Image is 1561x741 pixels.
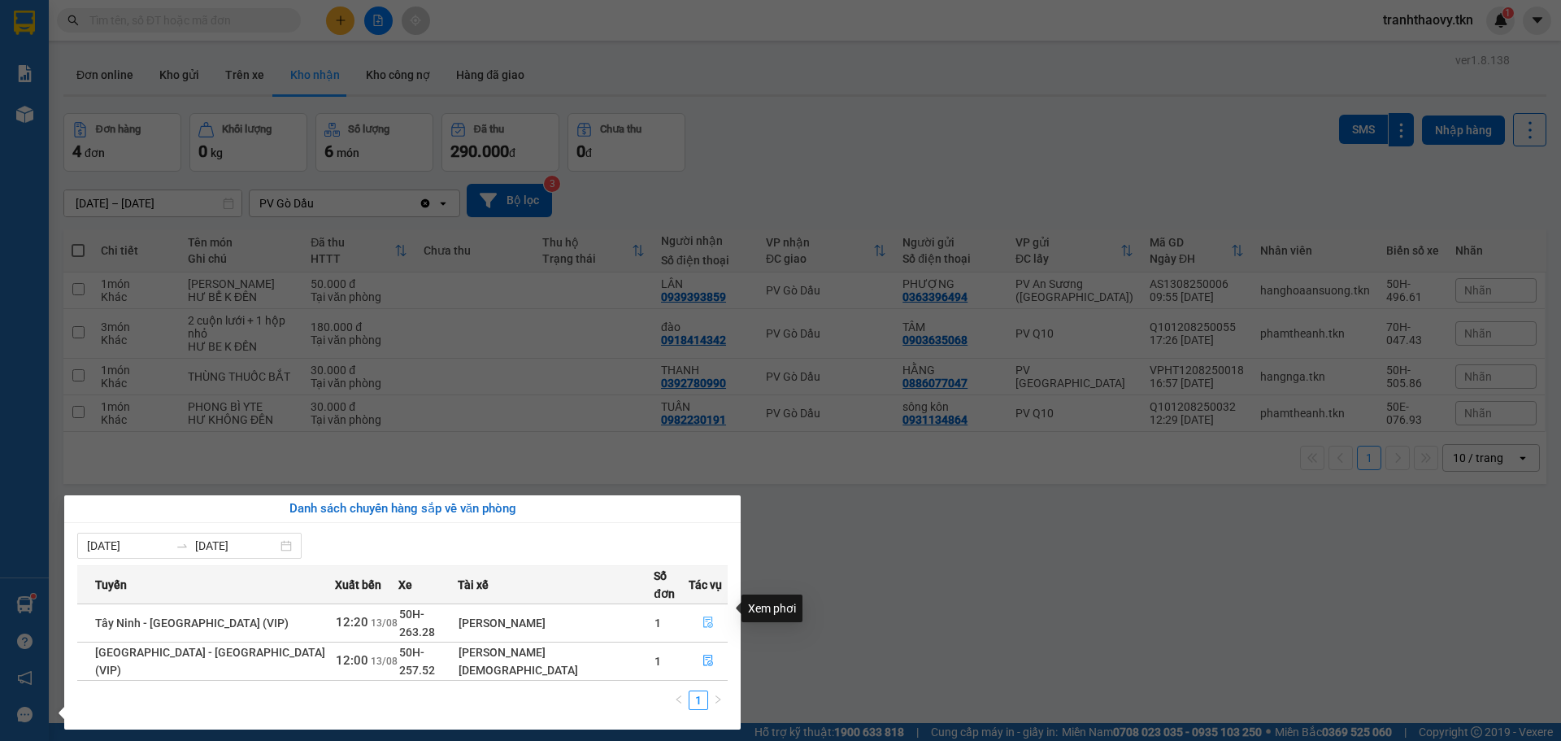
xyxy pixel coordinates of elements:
[702,655,714,668] span: file-done
[689,691,707,709] a: 1
[689,691,708,710] li: 1
[371,617,398,629] span: 13/08
[689,648,727,674] button: file-done
[741,595,802,622] div: Xem phơi
[152,60,680,81] li: Hotline: 1900 8153
[152,40,680,60] li: [STREET_ADDRESS][PERSON_NAME]. [GEOGRAPHIC_DATA], Tỉnh [GEOGRAPHIC_DATA]
[654,655,661,668] span: 1
[689,576,722,594] span: Tác vụ
[459,614,654,632] div: [PERSON_NAME]
[176,539,189,552] span: swap-right
[654,617,661,630] span: 1
[371,656,398,667] span: 13/08
[77,499,728,519] div: Danh sách chuyến hàng sắp về văn phòng
[399,608,435,639] span: 50H-263.28
[20,118,182,145] b: GỬI : PV Gò Dầu
[398,576,412,594] span: Xe
[669,691,689,710] button: left
[669,691,689,710] li: Previous Page
[689,610,727,636] button: file-done
[95,646,325,677] span: [GEOGRAPHIC_DATA] - [GEOGRAPHIC_DATA] (VIP)
[399,646,435,677] span: 50H-257.52
[335,576,381,594] span: Xuất bến
[713,695,723,704] span: right
[20,20,102,102] img: logo.jpg
[87,537,169,555] input: Từ ngày
[458,576,489,594] span: Tài xế
[674,695,684,704] span: left
[708,691,728,710] li: Next Page
[95,617,289,630] span: Tây Ninh - [GEOGRAPHIC_DATA] (VIP)
[336,653,368,668] span: 12:00
[708,691,728,710] button: right
[195,537,277,555] input: Đến ngày
[336,615,368,630] span: 12:20
[702,617,714,630] span: file-done
[176,539,189,552] span: to
[654,567,688,603] span: Số đơn
[95,576,127,594] span: Tuyến
[459,643,654,679] div: [PERSON_NAME][DEMOGRAPHIC_DATA]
